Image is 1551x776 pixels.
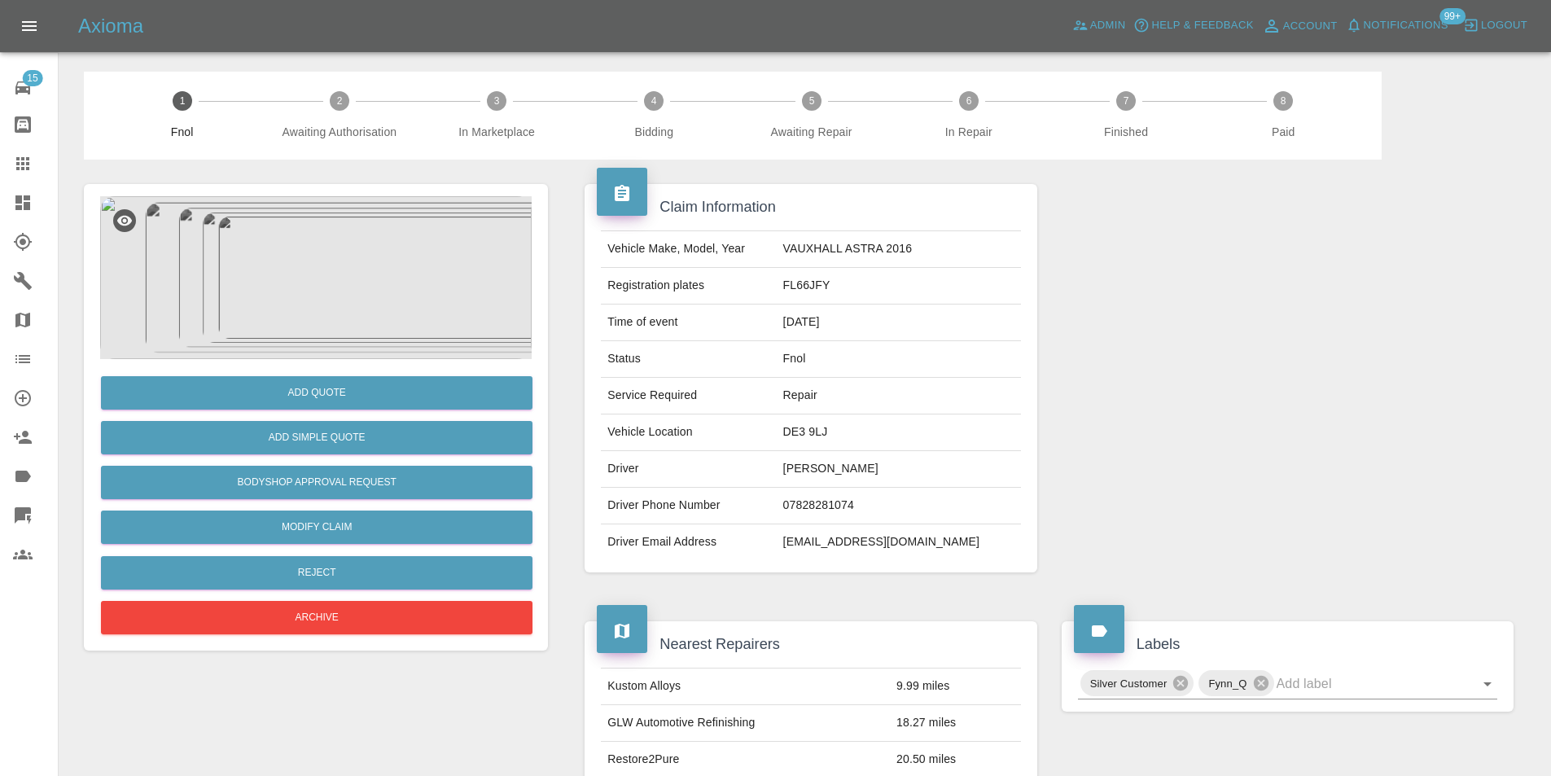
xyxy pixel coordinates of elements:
text: 4 [651,95,657,107]
button: Open [1476,673,1499,695]
td: Registration plates [601,268,776,305]
td: [EMAIL_ADDRESS][DOMAIN_NAME] [777,524,1021,560]
td: Status [601,341,776,378]
img: 0f60ba11-604d-4415-8dfb-527259f78f3a [100,196,532,359]
span: Finished [1054,124,1198,140]
td: FL66JFY [777,268,1021,305]
div: Fynn_Q [1198,670,1273,696]
span: Notifications [1364,16,1448,35]
td: [DATE] [777,305,1021,341]
button: Archive [101,601,532,634]
text: 6 [966,95,971,107]
span: Logout [1481,16,1527,35]
button: Add Simple Quote [101,421,532,454]
input: Add label [1277,671,1452,696]
button: Add Quote [101,376,532,410]
a: Account [1258,13,1342,39]
td: Driver Phone Number [601,488,776,524]
td: Fnol [777,341,1021,378]
td: Service Required [601,378,776,414]
text: 1 [179,95,185,107]
span: Awaiting Repair [739,124,883,140]
td: [PERSON_NAME] [777,451,1021,488]
span: Fnol [110,124,254,140]
span: Admin [1090,16,1126,35]
text: 3 [494,95,500,107]
h4: Claim Information [597,196,1024,218]
div: Silver Customer [1080,670,1194,696]
td: Driver [601,451,776,488]
span: Silver Customer [1080,674,1177,693]
button: Bodyshop Approval Request [101,466,532,499]
span: Awaiting Authorisation [267,124,411,140]
td: Repair [777,378,1021,414]
text: 5 [808,95,814,107]
td: 9.99 miles [890,669,1021,705]
text: 2 [337,95,343,107]
span: Paid [1211,124,1356,140]
a: Modify Claim [101,511,532,544]
button: Notifications [1342,13,1452,38]
button: Open drawer [10,7,49,46]
td: DE3 9LJ [777,414,1021,451]
span: Bidding [582,124,726,140]
h4: Nearest Repairers [597,634,1024,655]
a: Admin [1068,13,1130,38]
td: 18.27 miles [890,705,1021,742]
td: Time of event [601,305,776,341]
span: Account [1283,17,1338,36]
span: In Repair [896,124,1041,140]
td: Driver Email Address [601,524,776,560]
button: Help & Feedback [1129,13,1257,38]
span: 15 [22,70,42,86]
span: 99+ [1439,8,1466,24]
button: Reject [101,556,532,590]
text: 8 [1281,95,1286,107]
td: Vehicle Make, Model, Year [601,231,776,268]
td: VAUXHALL ASTRA 2016 [777,231,1021,268]
h5: Axioma [78,13,143,39]
td: 07828281074 [777,488,1021,524]
td: GLW Automotive Refinishing [601,705,890,742]
h4: Labels [1074,634,1501,655]
span: Fynn_Q [1198,674,1256,693]
td: Vehicle Location [601,414,776,451]
text: 7 [1124,95,1129,107]
span: Help & Feedback [1151,16,1253,35]
span: In Marketplace [424,124,568,140]
button: Logout [1459,13,1531,38]
td: Kustom Alloys [601,669,890,705]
